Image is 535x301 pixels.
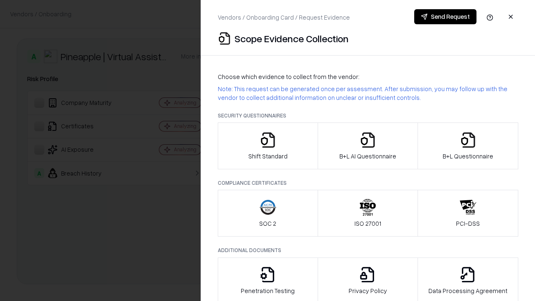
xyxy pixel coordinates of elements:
p: Penetration Testing [241,286,295,295]
p: ISO 27001 [354,219,381,228]
p: Privacy Policy [349,286,387,295]
p: Security Questionnaires [218,112,518,119]
p: Note: This request can be generated once per assessment. After submission, you may follow up with... [218,84,518,102]
p: Vendors / Onboarding Card / Request Evidence [218,13,350,22]
button: Send Request [414,9,476,24]
p: Additional Documents [218,247,518,254]
p: B+L Questionnaire [443,152,493,161]
p: SOC 2 [259,219,276,228]
button: PCI-DSS [418,190,518,237]
p: Choose which evidence to collect from the vendor: [218,72,518,81]
p: Data Processing Agreement [428,286,507,295]
button: B+L Questionnaire [418,122,518,169]
button: B+L AI Questionnaire [318,122,418,169]
p: Shift Standard [248,152,288,161]
button: ISO 27001 [318,190,418,237]
p: B+L AI Questionnaire [339,152,396,161]
p: Compliance Certificates [218,179,518,186]
p: PCI-DSS [456,219,480,228]
p: Scope Evidence Collection [234,32,349,45]
button: SOC 2 [218,190,318,237]
button: Shift Standard [218,122,318,169]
